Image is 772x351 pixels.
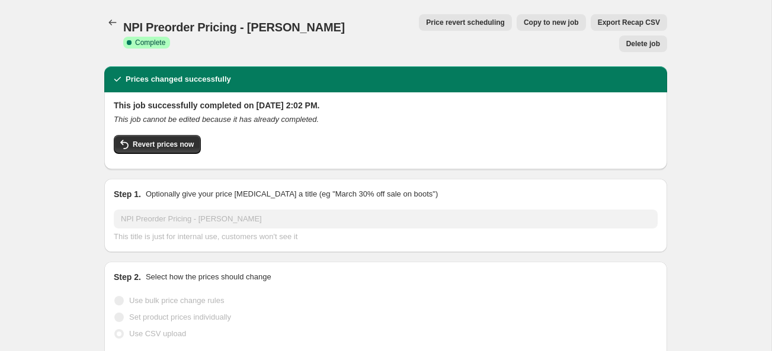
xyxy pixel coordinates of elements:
button: Revert prices now [114,135,201,154]
p: Optionally give your price [MEDICAL_DATA] a title (eg "March 30% off sale on boots") [146,188,438,200]
span: Revert prices now [133,140,194,149]
span: Use CSV upload [129,329,186,338]
span: This title is just for internal use, customers won't see it [114,232,297,241]
span: NPI Preorder Pricing - [PERSON_NAME] [123,21,345,34]
span: Complete [135,38,165,47]
button: Export Recap CSV [591,14,667,31]
i: This job cannot be edited because it has already completed. [114,115,319,124]
button: Price revert scheduling [419,14,512,31]
span: Use bulk price change rules [129,296,224,305]
h2: Prices changed successfully [126,73,231,85]
span: Copy to new job [524,18,579,27]
button: Delete job [619,36,667,52]
p: Select how the prices should change [146,271,271,283]
span: Price revert scheduling [426,18,505,27]
button: Copy to new job [517,14,586,31]
h2: Step 1. [114,188,141,200]
input: 30% off holiday sale [114,210,658,228]
span: Delete job [626,39,660,49]
h2: Step 2. [114,271,141,283]
span: Set product prices individually [129,313,231,321]
button: Price change jobs [104,14,121,31]
span: Export Recap CSV [598,18,660,27]
h2: This job successfully completed on [DATE] 2:02 PM. [114,99,658,111]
